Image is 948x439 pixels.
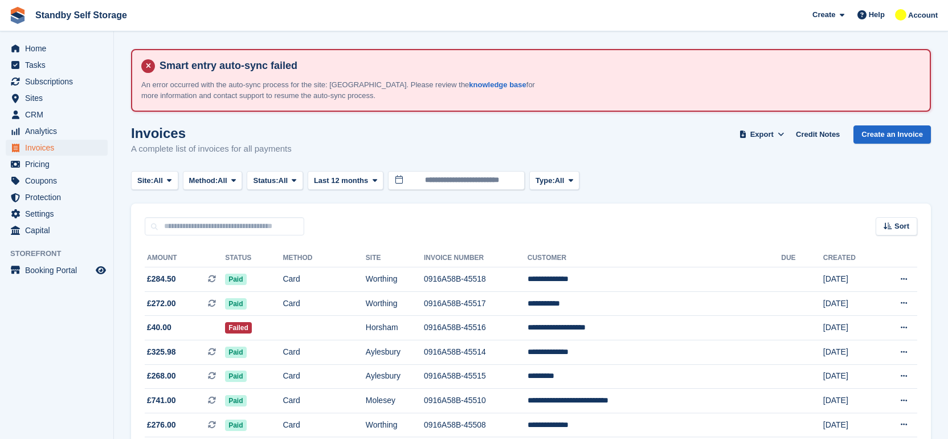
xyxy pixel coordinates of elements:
a: menu [6,156,108,172]
span: Export [750,129,774,140]
img: stora-icon-8386f47178a22dfd0bd8f6a31ec36ba5ce8667c1dd55bd0f319d3a0aa187defe.svg [9,7,26,24]
td: Aylesbury [366,364,424,389]
th: Status [225,249,283,267]
a: menu [6,107,108,123]
td: Card [283,340,365,364]
span: Create [812,9,835,21]
span: Sites [25,90,93,106]
span: Booking Portal [25,262,93,278]
button: Status: All [247,171,303,190]
td: [DATE] [823,413,877,437]
span: Paid [225,298,246,310]
span: Subscriptions [25,74,93,90]
span: Last 12 months [314,175,368,186]
p: A complete list of invoices for all payments [131,143,292,156]
td: 0916A58B-45518 [424,267,528,292]
span: CRM [25,107,93,123]
td: Horsham [366,316,424,340]
a: knowledge base [469,80,526,89]
td: Worthing [366,267,424,292]
a: menu [6,90,108,106]
td: Card [283,364,365,389]
h1: Invoices [131,125,292,141]
span: Failed [225,322,252,334]
span: Sort [894,221,909,232]
a: menu [6,74,108,90]
span: Settings [25,206,93,222]
td: Card [283,291,365,316]
span: Invoices [25,140,93,156]
span: £276.00 [147,419,176,431]
td: 0916A58B-45516 [424,316,528,340]
span: Help [869,9,885,21]
a: Preview store [94,263,108,277]
td: Worthing [366,413,424,437]
td: [DATE] [823,364,877,389]
td: [DATE] [823,267,877,292]
a: menu [6,222,108,238]
a: menu [6,189,108,205]
th: Due [781,249,823,267]
th: Created [823,249,877,267]
span: £272.00 [147,298,176,310]
td: 0916A58B-45515 [424,364,528,389]
td: Card [283,389,365,413]
span: Pricing [25,156,93,172]
span: £40.00 [147,322,171,334]
h4: Smart entry auto-sync failed [155,59,921,72]
th: Method [283,249,365,267]
span: Type: [536,175,555,186]
span: Storefront [10,248,113,259]
a: menu [6,123,108,139]
button: Site: All [131,171,178,190]
a: menu [6,262,108,278]
td: Molesey [366,389,424,413]
td: 0916A58B-45508 [424,413,528,437]
span: All [279,175,288,186]
a: menu [6,140,108,156]
span: Paid [225,371,246,382]
a: Create an Invoice [853,125,931,144]
button: Method: All [183,171,243,190]
span: All [153,175,163,186]
a: menu [6,206,108,222]
span: Paid [225,395,246,407]
span: Status: [253,175,278,186]
button: Last 12 months [308,171,383,190]
td: [DATE] [823,340,877,364]
td: [DATE] [823,291,877,316]
span: Analytics [25,123,93,139]
a: menu [6,57,108,73]
th: Site [366,249,424,267]
td: 0916A58B-45517 [424,291,528,316]
td: Aylesbury [366,340,424,364]
td: [DATE] [823,389,877,413]
button: Type: All [529,171,579,190]
span: Coupons [25,173,93,189]
span: All [218,175,227,186]
span: Tasks [25,57,93,73]
span: £741.00 [147,395,176,407]
a: Credit Notes [791,125,844,144]
td: Worthing [366,291,424,316]
span: Protection [25,189,93,205]
th: Customer [528,249,781,267]
span: Site: [137,175,153,186]
td: 0916A58B-45510 [424,389,528,413]
td: Card [283,267,365,292]
a: Standby Self Storage [31,6,132,25]
span: Paid [225,420,246,431]
button: Export [737,125,787,144]
img: Glenn Fisher [895,9,906,21]
span: Paid [225,274,246,285]
span: £325.98 [147,346,176,358]
span: £284.50 [147,273,176,285]
td: Card [283,413,365,437]
span: Account [908,10,938,21]
th: Invoice Number [424,249,528,267]
td: 0916A58B-45514 [424,340,528,364]
span: Capital [25,222,93,238]
span: Method: [189,175,218,186]
th: Amount [145,249,225,267]
td: [DATE] [823,316,877,340]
